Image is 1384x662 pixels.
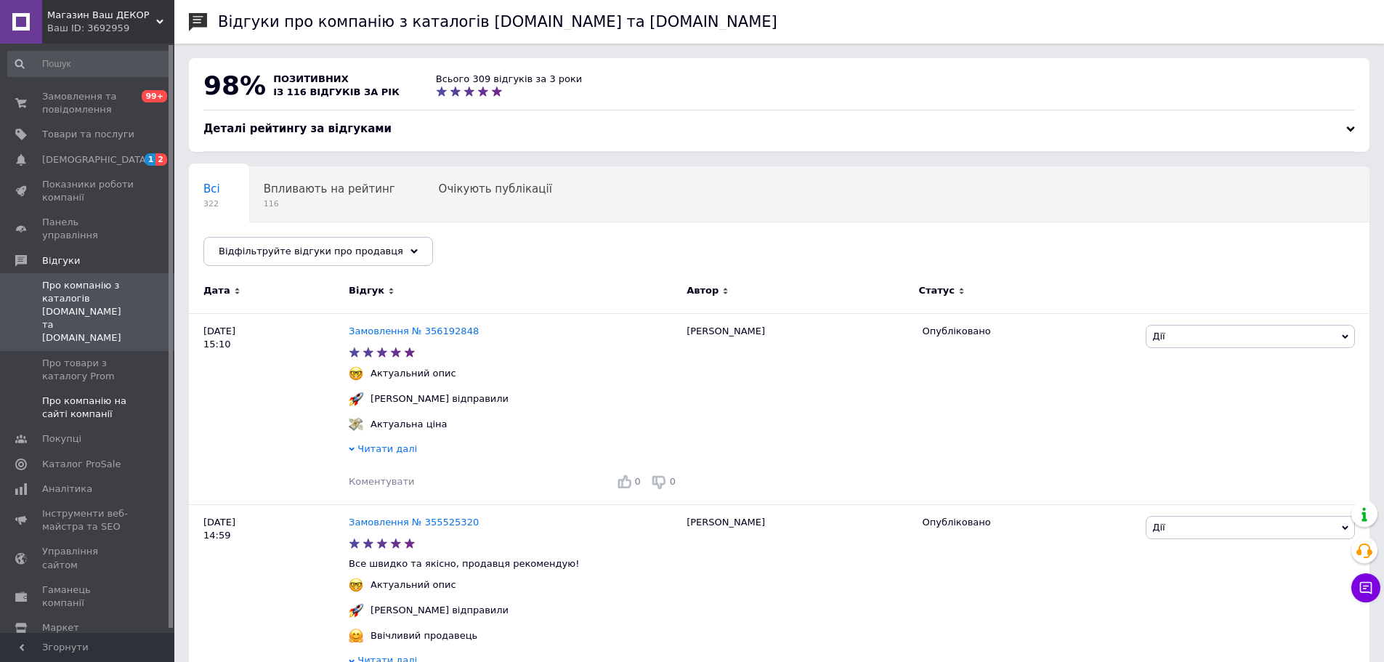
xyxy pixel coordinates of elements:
span: Відгуки [42,254,80,267]
span: Каталог ProSale [42,458,121,471]
img: :nerd_face: [349,578,363,592]
div: Деталі рейтингу за відгуками [203,121,1355,137]
div: Опубліковані без коментаря [189,222,380,278]
span: 0 [635,476,641,487]
span: Всі [203,182,220,195]
span: Дії [1152,331,1165,342]
span: Гаманець компанії [42,584,134,610]
span: позитивних [273,73,349,84]
span: 2 [155,153,167,166]
span: 99+ [142,90,167,102]
input: Пошук [7,51,171,77]
img: :nerd_face: [349,366,363,381]
span: Панель управління [42,216,134,242]
div: Коментувати [349,475,414,488]
div: Опубліковано [922,325,1135,338]
span: 0 [670,476,676,487]
div: Опубліковано [922,516,1135,529]
div: [PERSON_NAME] відправили [367,604,512,617]
span: Показники роботи компанії [42,178,134,204]
span: Магазин Ваш ДЕКОР [47,9,156,22]
a: Замовлення № 355525320 [349,517,479,528]
span: Автор [687,284,719,297]
button: Чат з покупцем [1351,573,1380,602]
h1: Відгуки про компанію з каталогів [DOMAIN_NAME] та [DOMAIN_NAME] [218,13,777,31]
p: Все швидко та якісно, продавця рекомендую! [349,557,679,570]
img: :rocket: [349,392,363,406]
div: Ваш ID: 3692959 [47,22,174,35]
span: Аналітика [42,483,92,496]
div: [PERSON_NAME] [679,313,915,504]
div: Ввічливий продавець [367,629,481,642]
span: Впливають на рейтинг [264,182,395,195]
span: Відгук [349,284,384,297]
div: Читати далі [349,443,679,459]
span: 98% [203,70,266,100]
div: Актуальний опис [367,578,460,592]
span: Читати далі [357,443,417,454]
span: Товари та послуги [42,128,134,141]
span: Маркет [42,621,79,634]
div: [PERSON_NAME] відправили [367,392,512,405]
span: Відфільтруйте відгуки про продавця [219,246,403,257]
span: Дії [1152,522,1165,533]
span: Статус [918,284,955,297]
span: Про товари з каталогу Prom [42,357,134,383]
span: Управління сайтом [42,545,134,571]
img: :hugging_face: [349,629,363,643]
a: Замовлення № 356192848 [349,326,479,336]
span: Про компанію на сайті компанії [42,395,134,421]
span: Деталі рейтингу за відгуками [203,122,392,135]
div: Актуальна ціна [367,418,450,431]
span: 116 [264,198,395,209]
span: 1 [145,153,156,166]
span: Опубліковані без комен... [203,238,351,251]
span: [DEMOGRAPHIC_DATA] [42,153,150,166]
div: Актуальний опис [367,367,460,380]
span: Покупці [42,432,81,445]
span: Замовлення та повідомлення [42,90,134,116]
img: :rocket: [349,603,363,618]
div: Всього 309 відгуків за 3 роки [436,73,583,86]
span: із 116 відгуків за рік [273,86,400,97]
span: 322 [203,198,220,209]
span: Очікують публікації [439,182,552,195]
img: :money_with_wings: [349,417,363,432]
span: Дата [203,284,230,297]
span: Коментувати [349,476,414,487]
div: [DATE] 15:10 [189,313,349,504]
span: Про компанію з каталогів [DOMAIN_NAME] та [DOMAIN_NAME] [42,279,134,345]
span: Інструменти веб-майстра та SEO [42,507,134,533]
